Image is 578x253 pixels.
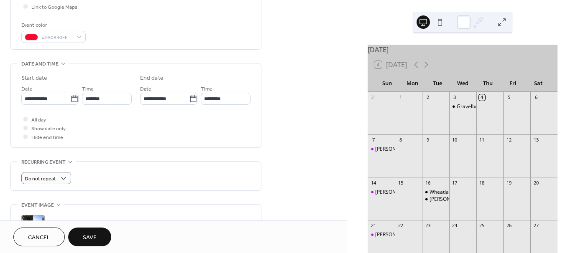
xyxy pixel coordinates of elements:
div: 15 [397,180,404,186]
div: [PERSON_NAME] In-Person Worship [375,231,458,238]
div: [DATE] [368,45,558,55]
div: Tue [425,75,450,92]
div: 4 [479,94,485,101]
span: Recurring event [21,158,66,167]
div: 3 [452,94,458,101]
div: 2 [425,94,431,101]
div: ; [21,215,45,238]
span: Do not repeat [25,174,56,184]
div: 12 [506,137,512,143]
div: 10 [452,137,458,143]
div: 21 [370,223,376,229]
div: 31 [370,94,376,101]
span: Event image [21,201,54,210]
div: 9 [425,137,431,143]
button: Cancel [13,228,65,246]
div: Lafleche In-Person Worship [368,189,395,196]
div: 18 [479,180,485,186]
div: Sun [374,75,399,92]
div: 27 [533,223,539,229]
div: 7 [370,137,376,143]
span: Cancel [28,233,50,242]
span: Date [140,85,151,94]
span: All day [31,116,46,124]
div: 20 [533,180,539,186]
div: 26 [506,223,512,229]
span: #FA0830FF [41,33,72,42]
span: Time [82,85,94,94]
div: 19 [506,180,512,186]
div: 6 [533,94,539,101]
div: 17 [452,180,458,186]
span: Show date only [31,124,66,133]
div: [PERSON_NAME] Health Centre Service [430,196,521,203]
div: 14 [370,180,376,186]
div: 13 [533,137,539,143]
div: 22 [397,223,404,229]
div: Wheatland Service [422,189,449,196]
div: 1 [397,94,404,101]
span: Save [83,233,97,242]
span: Date and time [21,60,59,68]
div: 24 [452,223,458,229]
span: Hide end time [31,133,63,142]
div: Thu [475,75,500,92]
div: Wheatland Service [430,189,473,196]
span: Date [21,85,33,94]
div: Lafleche In-Person Worship [368,231,395,238]
div: 16 [425,180,431,186]
div: Sat [526,75,551,92]
span: Time [201,85,212,94]
div: Gravelbourg Foyer Service [449,103,476,110]
div: [PERSON_NAME] In-Person Worship [375,189,458,196]
div: Event color [21,21,84,30]
div: Lafleche In-Person Worship [368,146,395,153]
span: Link to Google Maps [31,3,77,12]
div: 23 [425,223,431,229]
button: Save [68,228,111,246]
div: 5 [506,94,512,101]
div: 11 [479,137,485,143]
div: 8 [397,137,404,143]
div: 25 [479,223,485,229]
div: Start date [21,74,47,83]
div: Wed [450,75,475,92]
div: [PERSON_NAME] In-Person Worship [375,146,458,153]
div: Fri [500,75,525,92]
div: Lafleche Health Centre Service [422,196,449,203]
div: Gravelbourg Foyer Service [457,103,519,110]
div: Mon [399,75,425,92]
div: End date [140,74,164,83]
